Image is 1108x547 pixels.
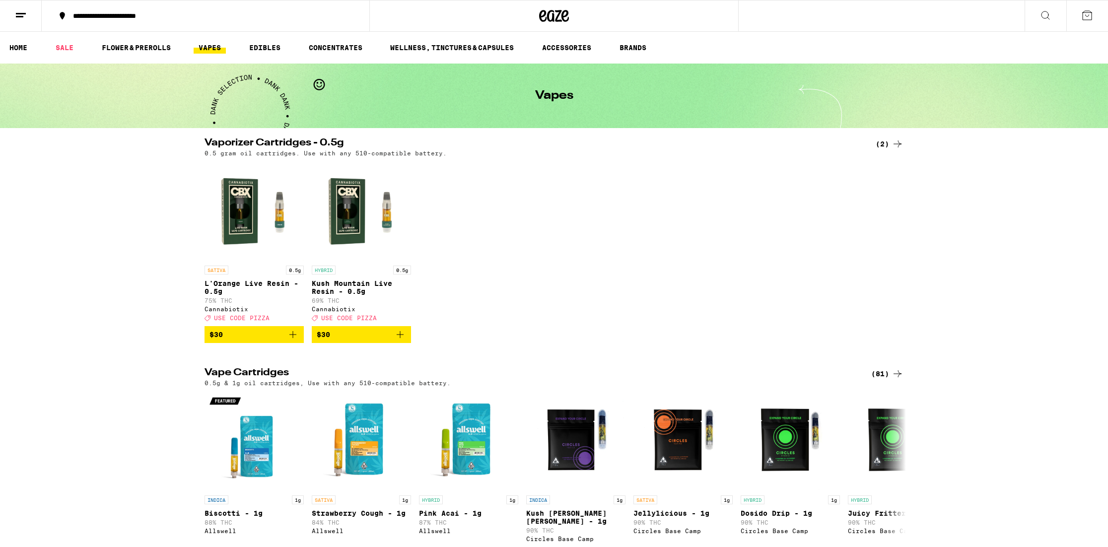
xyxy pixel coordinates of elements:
p: Jellylicious - 1g [633,509,733,517]
p: 88% THC [205,519,304,526]
p: 1g [828,495,840,504]
p: Pink Acai - 1g [419,509,518,517]
a: (81) [871,368,903,380]
a: Open page for Kush Mountain Live Resin - 0.5g from Cannabiotix [312,161,411,326]
p: 1g [614,495,625,504]
a: ACCESSORIES [537,42,596,54]
p: 87% THC [419,519,518,526]
p: 90% THC [741,519,840,526]
img: Circles Base Camp - Kush Berry Bliss - 1g [526,391,625,490]
p: HYBRID [848,495,872,504]
p: INDICA [205,495,228,504]
a: Open page for Strawberry Cough - 1g from Allswell [312,391,411,547]
a: Open page for Juicy Fritter - 1g from Circles Base Camp [848,391,947,547]
a: HOME [4,42,32,54]
img: Allswell - Biscotti - 1g [205,391,304,490]
button: BRANDS [615,42,651,54]
p: Strawberry Cough - 1g [312,509,411,517]
a: Open page for Kush Berry Bliss - 1g from Circles Base Camp [526,391,625,547]
a: (2) [876,138,903,150]
p: 75% THC [205,297,304,304]
div: Circles Base Camp [526,536,625,542]
p: SATIVA [205,266,228,274]
p: 1g [721,495,733,504]
a: Open page for Dosido Drip - 1g from Circles Base Camp [741,391,840,547]
span: USE CODE PIZZA [321,315,377,321]
a: Open page for Jellylicious - 1g from Circles Base Camp [633,391,733,547]
h2: Vaporizer Cartridges - 0.5g [205,138,855,150]
p: 0.5g [286,266,304,274]
p: Kush [PERSON_NAME] [PERSON_NAME] - 1g [526,509,625,525]
a: Open page for L'Orange Live Resin - 0.5g from Cannabiotix [205,161,304,326]
div: Allswell [312,528,411,534]
img: Cannabiotix - Kush Mountain Live Resin - 0.5g [312,161,411,261]
p: Biscotti - 1g [205,509,304,517]
button: Add to bag [312,326,411,343]
img: Cannabiotix - L'Orange Live Resin - 0.5g [205,161,304,261]
p: INDICA [526,495,550,504]
img: Circles Base Camp - Dosido Drip - 1g [741,391,840,490]
img: Circles Base Camp - Juicy Fritter - 1g [848,391,947,490]
p: Dosido Drip - 1g [741,509,840,517]
h1: Vapes [535,90,573,102]
div: Allswell [205,528,304,534]
a: CONCENTRATES [304,42,367,54]
a: Open page for Biscotti - 1g from Allswell [205,391,304,547]
p: 0.5g & 1g oil cartridges, Use with any 510-compatible battery. [205,380,451,386]
h2: Vape Cartridges [205,368,855,380]
p: HYBRID [312,266,336,274]
img: Circles Base Camp - Jellylicious - 1g [633,391,733,490]
a: SALE [51,42,78,54]
span: USE CODE PIZZA [214,315,270,321]
div: Circles Base Camp [633,528,733,534]
button: Add to bag [205,326,304,343]
a: EDIBLES [244,42,285,54]
p: 90% THC [526,527,625,534]
p: 0.5 gram oil cartridges. Use with any 510-compatible battery. [205,150,447,156]
p: 84% THC [312,519,411,526]
a: Open page for Pink Acai - 1g from Allswell [419,391,518,547]
p: 90% THC [848,519,947,526]
div: Cannabiotix [312,306,411,312]
a: VAPES [194,42,226,54]
a: WELLNESS, TINCTURES & CAPSULES [385,42,519,54]
span: $30 [209,331,223,339]
div: Allswell [419,528,518,534]
p: 1g [292,495,304,504]
div: Circles Base Camp [741,528,840,534]
p: HYBRID [419,495,443,504]
img: Allswell - Pink Acai - 1g [419,391,518,490]
img: Allswell - Strawberry Cough - 1g [312,391,411,490]
p: 1g [506,495,518,504]
p: Juicy Fritter - 1g [848,509,947,517]
p: 90% THC [633,519,733,526]
div: Circles Base Camp [848,528,947,534]
p: HYBRID [741,495,764,504]
p: SATIVA [312,495,336,504]
p: 1g [399,495,411,504]
p: 69% THC [312,297,411,304]
a: FLOWER & PREROLLS [97,42,176,54]
p: 0.5g [393,266,411,274]
p: Kush Mountain Live Resin - 0.5g [312,279,411,295]
div: Cannabiotix [205,306,304,312]
p: SATIVA [633,495,657,504]
p: L'Orange Live Resin - 0.5g [205,279,304,295]
span: $30 [317,331,330,339]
